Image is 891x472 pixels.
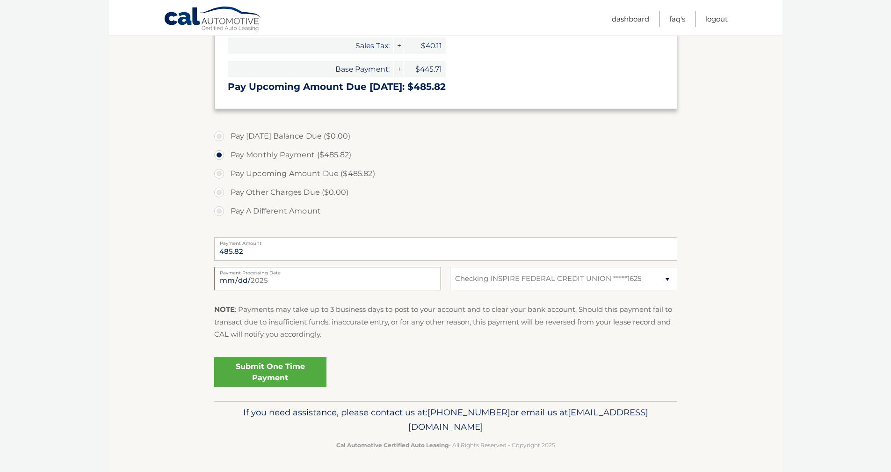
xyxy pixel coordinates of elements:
a: Cal Automotive [164,6,262,33]
input: Payment Amount [214,237,677,261]
strong: NOTE [214,305,235,314]
label: Pay A Different Amount [214,202,677,221]
a: Logout [705,11,728,27]
p: If you need assistance, please contact us at: or email us at [220,405,671,435]
a: Dashboard [612,11,649,27]
label: Pay Other Charges Due ($0.00) [214,183,677,202]
span: + [394,61,403,77]
label: Payment Processing Date [214,267,441,274]
strong: Cal Automotive Certified Auto Leasing [336,442,449,449]
label: Pay [DATE] Balance Due ($0.00) [214,127,677,146]
a: FAQ's [669,11,685,27]
span: Sales Tax: [228,37,393,54]
input: Payment Date [214,267,441,290]
a: Submit One Time Payment [214,357,326,387]
p: - All Rights Reserved - Copyright 2025 [220,440,671,450]
h3: Pay Upcoming Amount Due [DATE]: $485.82 [228,81,664,93]
label: Payment Amount [214,237,677,245]
p: : Payments may take up to 3 business days to post to your account and to clear your bank account.... [214,303,677,340]
span: + [394,37,403,54]
span: [PHONE_NUMBER] [427,407,510,418]
span: Base Payment: [228,61,393,77]
label: Pay Upcoming Amount Due ($485.82) [214,164,677,183]
span: $40.11 [404,37,446,54]
span: $445.71 [404,61,446,77]
label: Pay Monthly Payment ($485.82) [214,146,677,164]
